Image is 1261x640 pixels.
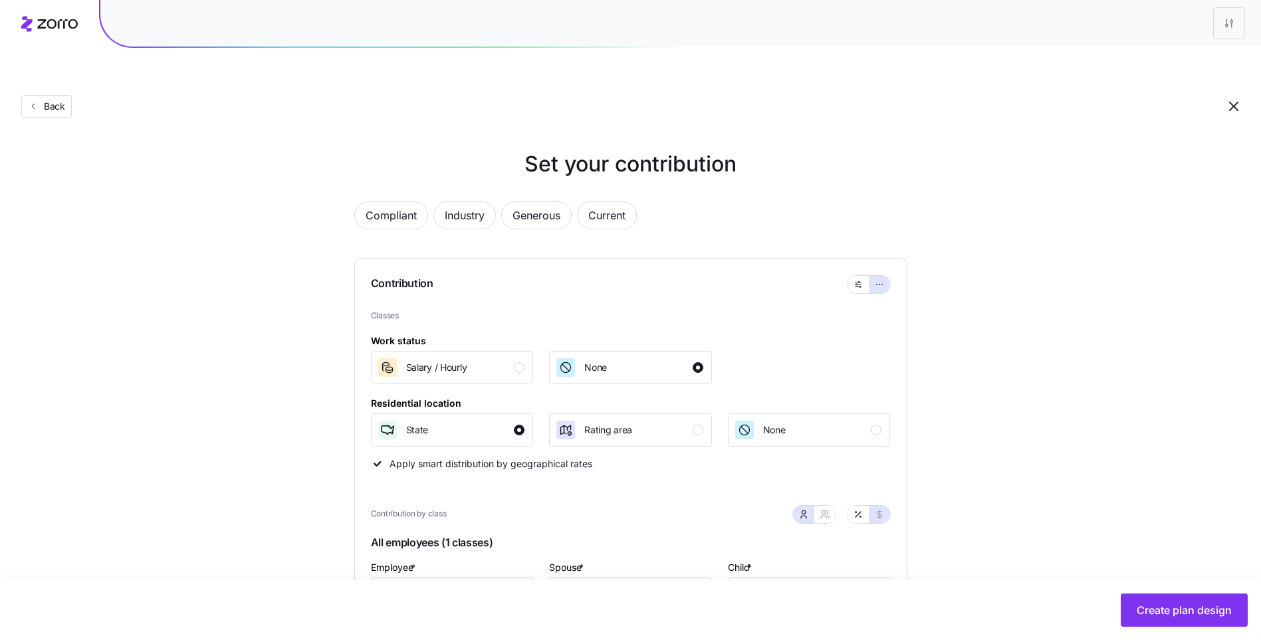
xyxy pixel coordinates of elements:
[584,423,632,437] span: Rating area
[371,275,433,294] span: Contribution
[445,202,485,229] span: Industry
[354,201,428,229] button: Compliant
[371,334,426,348] div: Work status
[372,578,403,608] div: $
[371,310,891,322] span: Classes
[729,578,760,608] div: $
[728,560,754,575] label: Child
[371,508,447,520] span: Contribution by class
[501,201,572,229] button: Generous
[549,560,586,575] label: Spouse
[763,423,786,437] span: None
[584,361,607,374] span: None
[433,201,496,229] button: Industry
[513,202,560,229] span: Generous
[1121,593,1248,627] button: Create plan design
[406,423,429,437] span: State
[21,95,72,118] button: Back
[39,100,65,113] span: Back
[371,560,418,575] label: Employee
[588,202,626,229] span: Current
[1137,602,1232,618] span: Create plan design
[406,361,467,374] span: Salary / Hourly
[371,532,891,559] span: All employees (1 classes)
[550,578,582,608] div: $
[366,202,417,229] span: Compliant
[371,396,461,411] div: Residential location
[301,148,961,180] h1: Set your contribution
[577,201,637,229] button: Current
